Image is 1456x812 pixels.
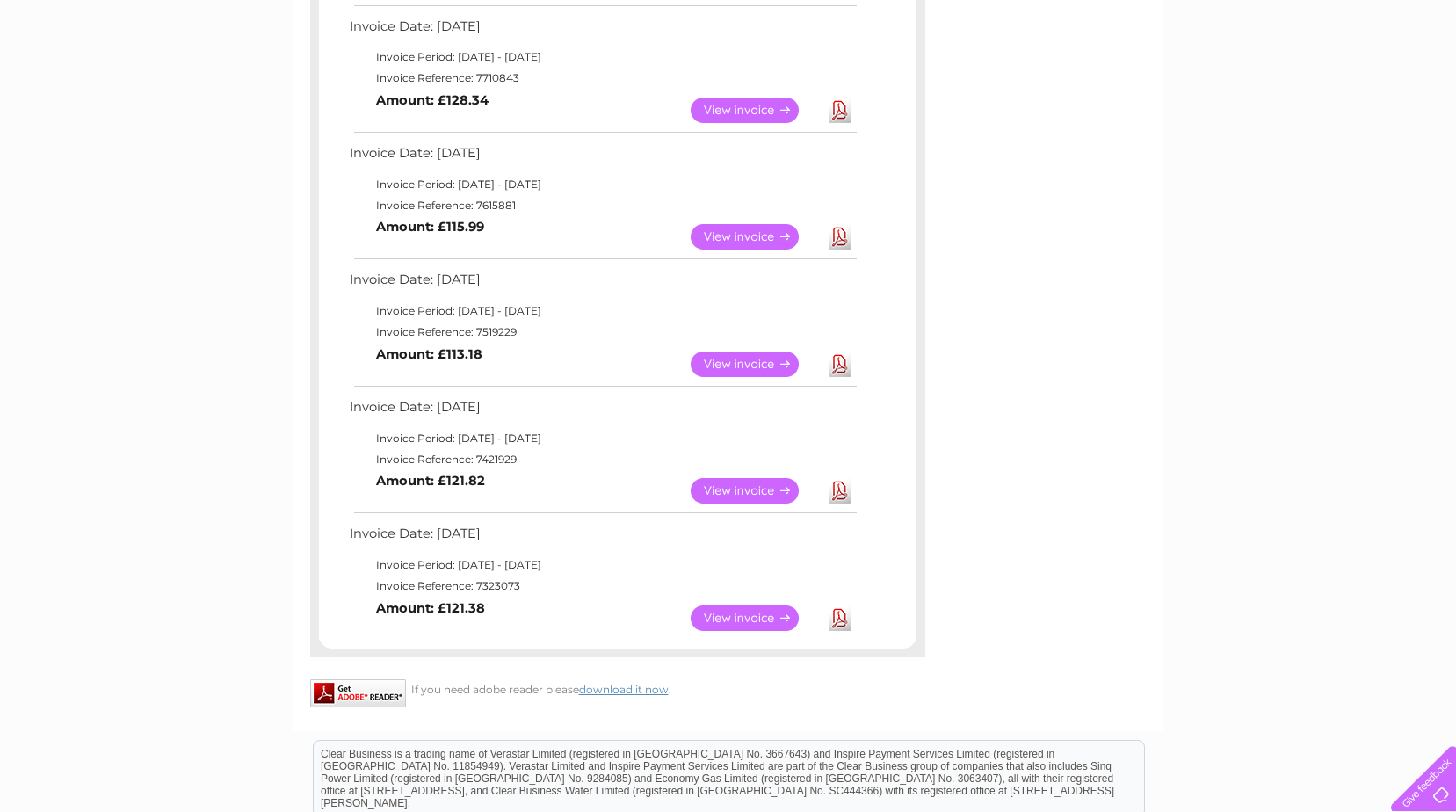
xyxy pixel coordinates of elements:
td: Invoice Reference: 7421929 [345,449,859,470]
td: Invoice Period: [DATE] - [DATE] [345,174,859,195]
b: Amount: £115.99 [376,219,484,235]
td: Invoice Period: [DATE] - [DATE] [345,301,859,322]
b: Amount: £121.82 [376,473,485,489]
a: 0333 014 3131 [1125,9,1246,31]
a: View [691,605,820,631]
td: Invoice Period: [DATE] - [DATE] [345,428,859,449]
b: Amount: £113.18 [376,346,482,362]
td: Invoice Reference: 7615881 [345,195,859,216]
td: Invoice Period: [DATE] - [DATE] [345,47,859,68]
td: Invoice Period: [DATE] - [DATE] [345,555,859,576]
div: If you need adobe reader please . [310,679,925,696]
a: Energy [1191,75,1229,88]
td: Invoice Date: [DATE] [345,141,859,174]
a: Contact [1339,75,1382,88]
a: download it now [579,683,669,696]
b: Amount: £128.34 [376,92,489,108]
b: Amount: £121.38 [376,600,485,616]
a: View [691,478,820,504]
td: Invoice Reference: 7710843 [345,68,859,89]
a: Download [829,605,851,631]
td: Invoice Date: [DATE] [345,395,859,428]
div: Clear Business is a trading name of Verastar Limited (registered in [GEOGRAPHIC_DATA] No. 3667643... [314,10,1144,85]
a: Download [829,224,851,250]
a: View [691,352,820,377]
a: Download [829,98,851,123]
a: View [691,98,820,123]
a: View [691,224,820,250]
a: Telecoms [1240,75,1293,88]
img: logo.png [51,46,141,99]
a: Water [1147,75,1180,88]
td: Invoice Date: [DATE] [345,268,859,301]
td: Invoice Date: [DATE] [345,15,859,47]
td: Invoice Date: [DATE] [345,522,859,555]
a: Download [829,478,851,504]
td: Invoice Reference: 7323073 [345,576,859,597]
a: Download [829,352,851,377]
td: Invoice Reference: 7519229 [345,322,859,343]
a: Blog [1303,75,1329,88]
a: Log out [1398,75,1439,88]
